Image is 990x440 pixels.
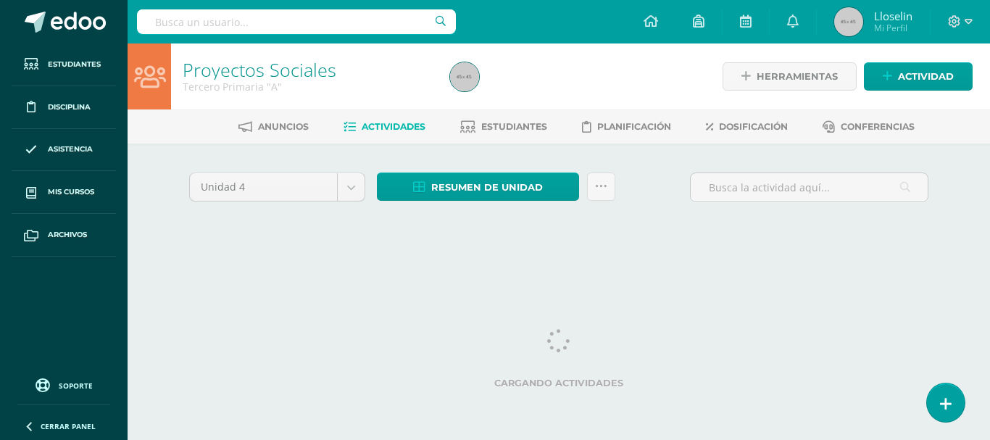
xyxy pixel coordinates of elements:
a: Unidad 4 [190,173,365,201]
span: Anuncios [258,121,309,132]
a: Actividad [864,62,973,91]
a: Mis cursos [12,171,116,214]
input: Busca la actividad aquí... [691,173,928,202]
span: Estudiantes [48,59,101,70]
a: Asistencia [12,129,116,172]
a: Resumen de unidad [377,173,579,201]
span: Planificación [597,121,671,132]
a: Estudiantes [460,115,547,138]
span: Mi Perfil [874,22,912,34]
span: Lloselin [874,9,912,23]
a: Planificación [582,115,671,138]
span: Cerrar panel [41,421,96,431]
span: Mis cursos [48,186,94,198]
a: Herramientas [723,62,857,91]
span: Resumen de unidad [431,174,543,201]
a: Actividades [344,115,425,138]
h1: Proyectos Sociales [183,59,433,80]
span: Archivos [48,229,87,241]
a: Conferencias [823,115,915,138]
a: Estudiantes [12,43,116,86]
label: Cargando actividades [189,378,928,389]
span: Conferencias [841,121,915,132]
img: 45x45 [834,7,863,36]
a: Disciplina [12,86,116,129]
span: Actividad [898,63,954,90]
span: Unidad 4 [201,173,326,201]
span: Disciplina [48,101,91,113]
a: Archivos [12,214,116,257]
span: Dosificación [719,121,788,132]
div: Tercero Primaria 'A' [183,80,433,94]
a: Soporte [17,375,110,394]
span: Estudiantes [481,121,547,132]
span: Actividades [362,121,425,132]
img: 45x45 [450,62,479,91]
input: Busca un usuario... [137,9,456,34]
span: Asistencia [48,144,93,155]
span: Herramientas [757,63,838,90]
span: Soporte [59,381,93,391]
a: Dosificación [706,115,788,138]
a: Proyectos Sociales [183,57,336,82]
a: Anuncios [238,115,309,138]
